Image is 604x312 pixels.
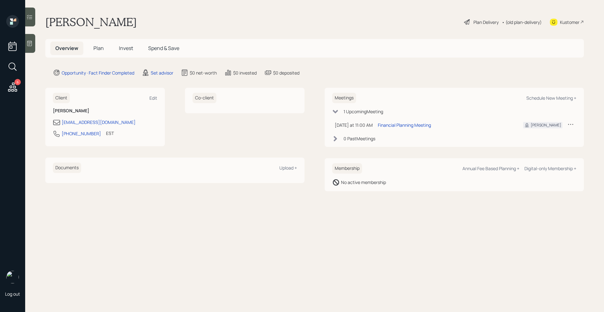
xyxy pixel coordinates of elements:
[378,122,431,128] div: Financial Planning Meeting
[5,291,20,297] div: Log out
[93,45,104,52] span: Plan
[332,163,362,174] h6: Membership
[233,70,257,76] div: $0 invested
[151,70,173,76] div: Set advisor
[53,108,157,114] h6: [PERSON_NAME]
[148,45,179,52] span: Spend & Save
[14,79,21,85] div: 6
[279,165,297,171] div: Upload +
[341,179,386,186] div: No active membership
[119,45,133,52] span: Invest
[462,165,519,171] div: Annual Fee Based Planning +
[526,95,576,101] div: Schedule New Meeting +
[62,130,101,137] div: [PHONE_NUMBER]
[344,108,383,115] div: 1 Upcoming Meeting
[53,93,70,103] h6: Client
[190,70,217,76] div: $0 net-worth
[332,93,356,103] h6: Meetings
[335,122,373,128] div: [DATE] at 11:00 AM
[62,70,134,76] div: Opportunity · Fact Finder Completed
[53,163,81,173] h6: Documents
[45,15,137,29] h1: [PERSON_NAME]
[524,165,576,171] div: Digital-only Membership +
[560,19,579,25] div: Kustomer
[344,135,375,142] div: 0 Past Meeting s
[193,93,216,103] h6: Co-client
[106,130,114,136] div: EST
[531,122,561,128] div: [PERSON_NAME]
[55,45,78,52] span: Overview
[149,95,157,101] div: Edit
[62,119,136,125] div: [EMAIL_ADDRESS][DOMAIN_NAME]
[502,19,542,25] div: • (old plan-delivery)
[473,19,499,25] div: Plan Delivery
[273,70,299,76] div: $0 deposited
[6,271,19,283] img: michael-russo-headshot.png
